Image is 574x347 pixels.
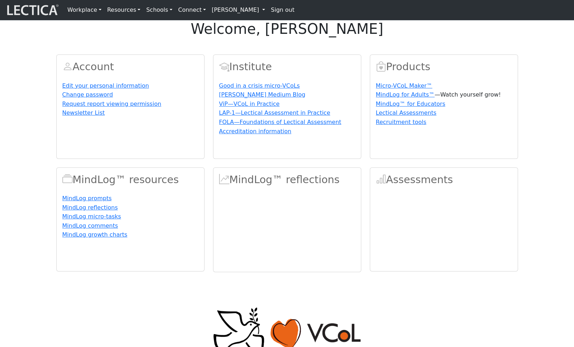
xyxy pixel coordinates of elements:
[62,173,73,186] span: MindLog™ resources
[376,90,512,99] p: —Watch yourself grow!
[62,109,105,116] a: Newsletter List
[175,3,209,17] a: Connect
[376,173,512,186] h2: Assessments
[219,173,355,186] h2: MindLog™ reflections
[376,119,426,125] a: Recruitment tools
[376,100,445,107] a: MindLog™ for Educators
[219,128,291,135] a: Accreditation information
[219,119,341,125] a: FOLA—Foundations of Lectical Assessment
[209,3,268,17] a: [PERSON_NAME]
[62,82,149,89] a: Edit your personal information
[62,61,73,73] span: Account
[219,173,229,186] span: MindLog
[62,61,198,73] h2: Account
[219,109,330,116] a: LAP-1—Lectical Assessment in Practice
[62,204,118,211] a: MindLog reflections
[376,109,436,116] a: Lectical Assessments
[62,231,128,238] a: MindLog growth charts
[62,195,112,202] a: MindLog prompts
[376,61,512,73] h2: Products
[62,213,121,220] a: MindLog micro-tasks
[376,91,435,98] a: MindLog for Adults™
[219,100,280,107] a: ViP—VCoL in Practice
[219,82,300,89] a: Good in a crisis micro-VCoLs
[376,173,386,186] span: Assessments
[104,3,144,17] a: Resources
[5,3,59,17] img: lecticalive
[219,91,305,98] a: [PERSON_NAME] Medium Blog
[143,3,175,17] a: Schools
[219,61,355,73] h2: Institute
[62,173,198,186] h2: MindLog™ resources
[268,3,297,17] a: Sign out
[62,91,113,98] a: Change password
[219,61,229,73] span: Account
[376,82,433,89] a: Micro-VCoL Maker™
[376,61,386,73] span: Products
[64,3,104,17] a: Workplace
[62,222,118,229] a: MindLog comments
[62,100,161,107] a: Request report viewing permission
